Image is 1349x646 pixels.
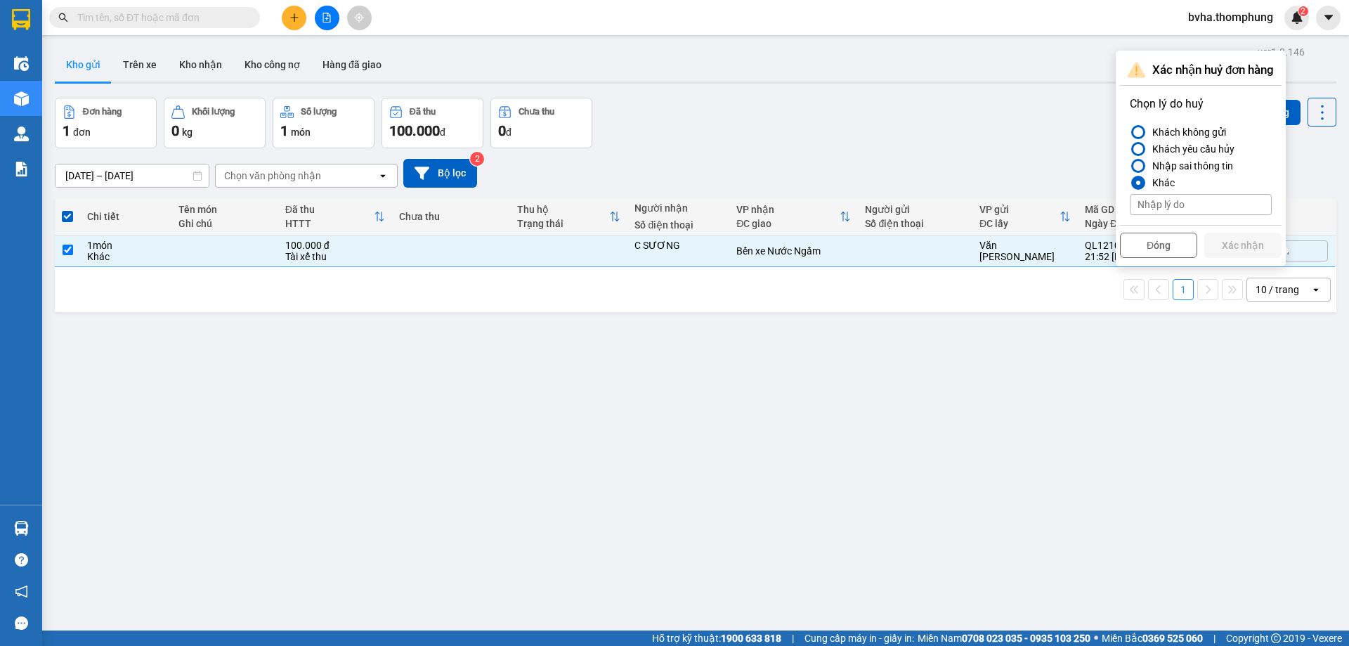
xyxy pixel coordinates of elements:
[282,6,306,30] button: plus
[1213,631,1216,646] span: |
[979,240,1071,262] div: Văn [PERSON_NAME]
[289,13,299,22] span: plus
[377,170,389,181] svg: open
[112,48,168,82] button: Trên xe
[280,122,288,139] span: 1
[736,245,851,257] div: Bến xe Nước Ngầm
[1258,44,1305,60] div: ver 1.8.146
[1120,55,1282,86] div: Xác nhận huỷ đơn hàng
[1085,240,1154,251] div: QL1210250421
[83,107,122,117] div: Đơn hàng
[322,13,332,22] span: file-add
[14,56,29,71] img: warehouse-icon
[1310,284,1322,295] svg: open
[192,107,235,117] div: Khối lượng
[15,616,28,630] span: message
[1120,233,1197,258] button: Đóng
[490,98,592,148] button: Chưa thu0đ
[736,218,840,229] div: ĐC giao
[55,98,157,148] button: Đơn hàng1đơn
[63,122,70,139] span: 1
[285,251,385,262] div: Tài xế thu
[285,240,385,251] div: 100.000 đ
[865,218,965,229] div: Số điện thoại
[1085,218,1142,229] div: Ngày ĐH
[1130,194,1272,215] input: Nhập lý do
[1291,11,1303,24] img: icon-new-feature
[87,211,164,222] div: Chi tiết
[14,521,29,536] img: warehouse-icon
[233,48,311,82] button: Kho công nợ
[1256,283,1299,297] div: 10 / trang
[517,204,610,215] div: Thu hộ
[470,152,484,166] sup: 2
[14,127,29,141] img: warehouse-icon
[1177,8,1284,26] span: bvha.thomphung
[347,6,372,30] button: aim
[273,98,374,148] button: Số lượng1món
[87,240,164,251] div: 1 món
[410,107,436,117] div: Đã thu
[382,98,483,148] button: Đã thu100.000đ
[291,127,311,138] span: món
[15,585,28,598] span: notification
[918,631,1090,646] span: Miền Nam
[1258,211,1328,222] div: Nhãn
[1142,633,1203,644] strong: 0369 525 060
[634,219,722,231] div: Số điện thoại
[182,127,193,138] span: kg
[87,251,164,262] div: Khác
[56,164,209,187] input: Select a date range.
[440,127,445,138] span: đ
[285,218,374,229] div: HTTT
[1078,198,1161,235] th: Toggle SortBy
[1147,157,1233,174] div: Nhập sai thông tin
[634,240,722,251] div: C SƯƠNG
[1301,6,1305,16] span: 2
[278,198,392,235] th: Toggle SortBy
[1147,174,1175,191] div: Khác
[972,198,1078,235] th: Toggle SortBy
[1102,631,1203,646] span: Miền Bắc
[1147,141,1234,157] div: Khách yêu cầu hủy
[399,211,503,222] div: Chưa thu
[14,91,29,106] img: warehouse-icon
[634,202,722,214] div: Người nhận
[510,198,628,235] th: Toggle SortBy
[804,631,914,646] span: Cung cấp máy in - giấy in:
[55,48,112,82] button: Kho gửi
[1173,279,1194,300] button: 1
[517,218,610,229] div: Trạng thái
[168,48,233,82] button: Kho nhận
[354,13,364,22] span: aim
[1085,251,1154,262] div: 21:52 [DATE]
[519,107,554,117] div: Chưa thu
[12,9,30,30] img: logo-vxr
[285,204,374,215] div: Đã thu
[389,122,440,139] span: 100.000
[506,127,511,138] span: đ
[301,107,337,117] div: Số lượng
[315,6,339,30] button: file-add
[171,122,179,139] span: 0
[652,631,781,646] span: Hỗ trợ kỹ thuật:
[14,162,29,176] img: solution-icon
[1271,633,1281,643] span: copyright
[736,204,840,215] div: VP nhận
[178,218,271,229] div: Ghi chú
[58,13,68,22] span: search
[164,98,266,148] button: Khối lượng0kg
[979,204,1060,215] div: VP gửi
[1130,96,1272,112] p: Chọn lý do huỷ
[403,159,477,188] button: Bộ lọc
[1316,6,1341,30] button: caret-down
[1204,233,1282,258] button: Xác nhận
[311,48,393,82] button: Hàng đã giao
[77,10,243,25] input: Tìm tên, số ĐT hoặc mã đơn
[1085,204,1142,215] div: Mã GD
[1094,635,1098,641] span: ⚪️
[1298,6,1308,16] sup: 2
[721,633,781,644] strong: 1900 633 818
[224,169,321,183] div: Chọn văn phòng nhận
[1147,124,1226,141] div: Khách không gửi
